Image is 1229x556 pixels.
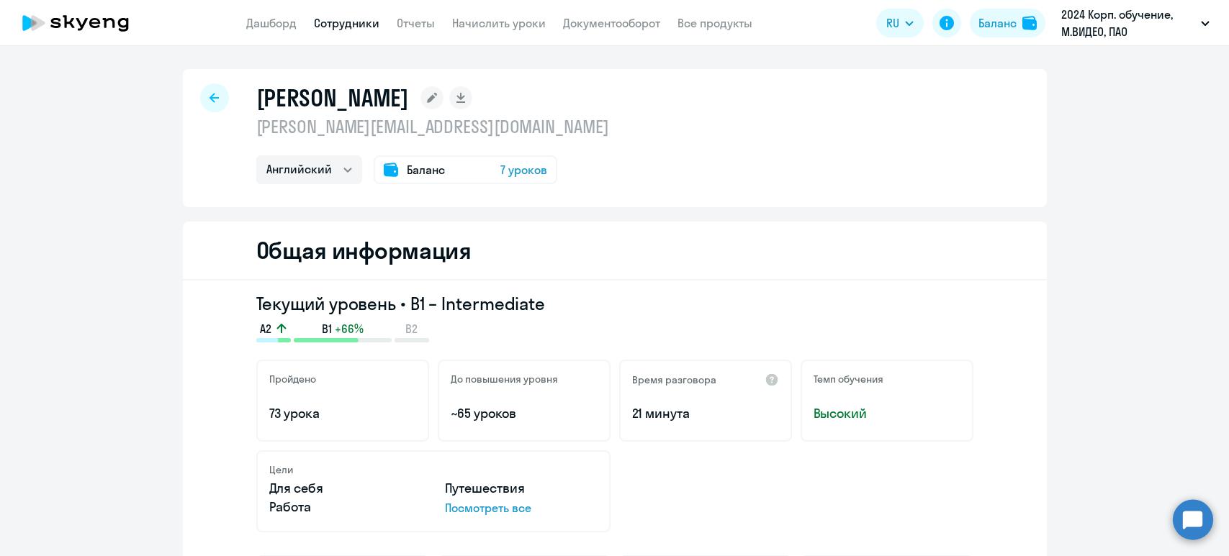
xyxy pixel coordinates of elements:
h5: Цели [269,463,293,476]
h2: Общая информация [256,236,472,265]
h5: До повышения уровня [451,373,558,386]
a: Дашборд [246,16,297,30]
span: +66% [335,321,364,337]
p: Работа [269,498,422,516]
p: [PERSON_NAME][EMAIL_ADDRESS][DOMAIN_NAME] [256,115,609,138]
h1: [PERSON_NAME] [256,83,409,112]
a: Сотрудники [314,16,379,30]
span: Высокий [814,404,960,423]
h5: Время разговора [632,373,716,386]
span: B2 [405,321,418,337]
h3: Текущий уровень • B1 – Intermediate [256,292,973,315]
h5: Темп обучения [814,373,883,386]
p: ~65 уроков [451,404,598,423]
p: Путешествия [445,479,598,498]
button: RU [876,9,924,37]
div: Баланс [978,14,1017,32]
p: 2024 Корп. обучение, М.ВИДЕО, ПАО [1061,6,1195,40]
span: 7 уроков [500,161,547,178]
span: Баланс [407,161,445,178]
span: B1 [322,321,332,337]
p: Для себя [269,479,422,498]
img: balance [1022,16,1037,30]
button: Балансbalance [970,9,1045,37]
p: 73 урока [269,404,416,423]
h5: Пройдено [269,373,316,386]
a: Начислить уроки [452,16,546,30]
a: Документооборот [563,16,660,30]
p: Посмотреть все [445,499,598,516]
span: RU [886,14,899,32]
a: Отчеты [397,16,435,30]
button: 2024 Корп. обучение, М.ВИДЕО, ПАО [1054,6,1217,40]
a: Все продукты [677,16,752,30]
p: 21 минута [632,404,779,423]
span: A2 [260,321,271,337]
